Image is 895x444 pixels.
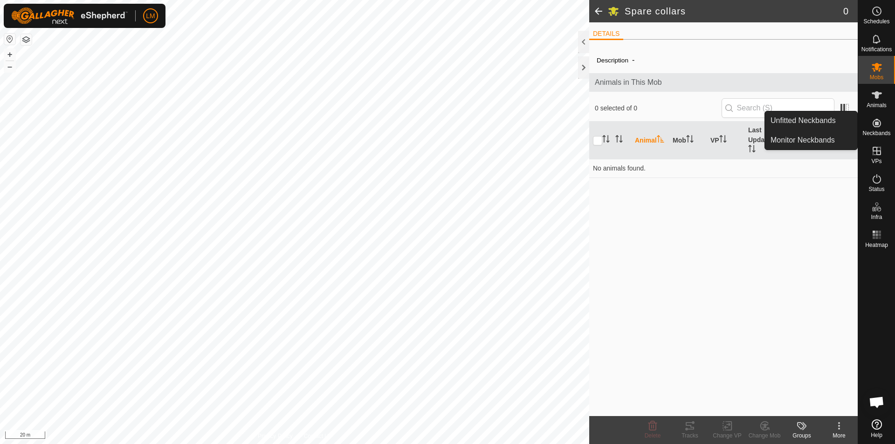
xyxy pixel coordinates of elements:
[868,186,884,192] span: Status
[707,122,744,159] th: VP
[671,431,709,440] div: Tracks
[867,102,887,108] span: Animals
[657,137,664,144] p-sorticon: Activate to sort
[21,34,32,45] button: Map Layers
[146,11,155,21] span: LM
[686,137,694,144] p-sorticon: Activate to sort
[765,131,857,150] a: Monitor Neckbands
[771,115,836,126] span: Unfitted Neckbands
[595,103,722,113] span: 0 selected of 0
[4,61,15,72] button: –
[746,431,783,440] div: Change Mob
[863,388,891,416] div: Open chat
[722,98,834,118] input: Search (S)
[4,49,15,60] button: +
[304,432,331,440] a: Contact Us
[615,137,623,144] p-sorticon: Activate to sort
[865,242,888,248] span: Heatmap
[771,135,835,146] span: Monitor Neckbands
[861,47,892,52] span: Notifications
[870,75,883,80] span: Mobs
[595,77,852,88] span: Animals in This Mob
[258,432,293,440] a: Privacy Policy
[783,431,820,440] div: Groups
[11,7,128,24] img: Gallagher Logo
[748,146,756,154] p-sorticon: Activate to sort
[589,29,623,40] li: DETAILS
[863,19,889,24] span: Schedules
[871,158,881,164] span: VPs
[820,431,858,440] div: More
[4,34,15,45] button: Reset Map
[631,122,669,159] th: Animal
[645,432,661,439] span: Delete
[589,159,858,178] td: No animals found.
[719,137,727,144] p-sorticon: Activate to sort
[765,111,857,130] a: Unfitted Neckbands
[625,6,843,17] h2: Spare collars
[628,52,638,68] span: -
[862,130,890,136] span: Neckbands
[709,431,746,440] div: Change VP
[602,137,610,144] p-sorticon: Activate to sort
[597,57,628,64] label: Description
[871,214,882,220] span: Infra
[669,122,707,159] th: Mob
[871,432,882,438] span: Help
[858,416,895,442] a: Help
[843,4,848,18] span: 0
[744,122,782,159] th: Last Updated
